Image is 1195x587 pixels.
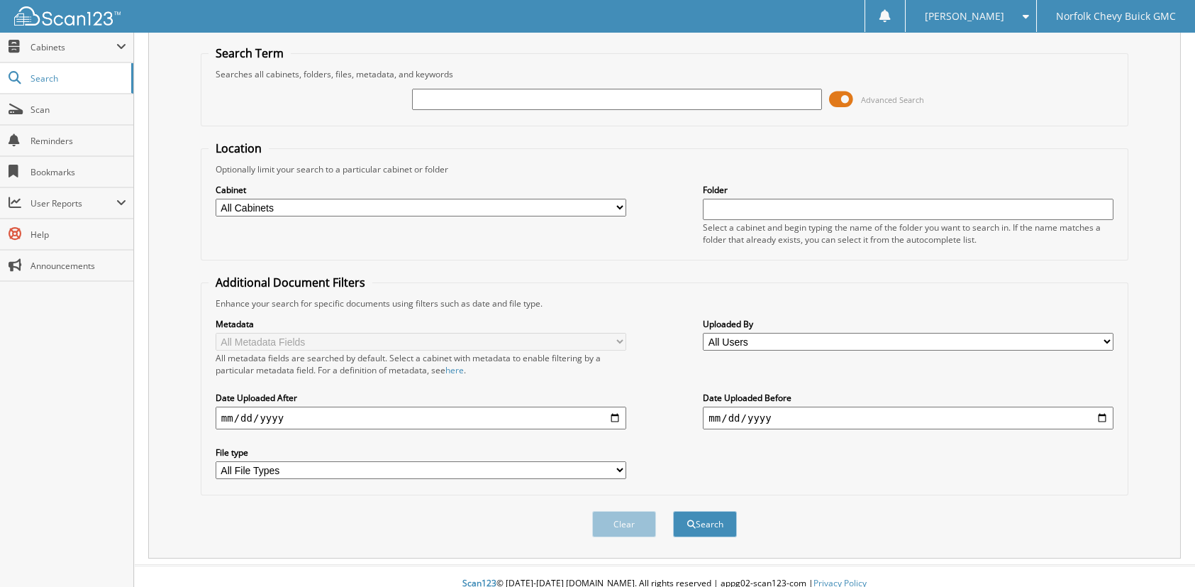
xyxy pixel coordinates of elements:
[30,41,116,53] span: Cabinets
[30,104,126,116] span: Scan
[703,392,1113,404] label: Date Uploaded Before
[30,260,126,272] span: Announcements
[673,511,737,537] button: Search
[209,68,1121,80] div: Searches all cabinets, folders, files, metadata, and keywords
[216,446,626,459] label: File type
[14,6,121,26] img: scan123-logo-white.svg
[703,221,1113,246] div: Select a cabinet and begin typing the name of the folder you want to search in. If the name match...
[445,364,464,376] a: here
[216,392,626,404] label: Date Uploaded After
[30,197,116,209] span: User Reports
[209,275,372,290] legend: Additional Document Filters
[216,407,626,429] input: start
[30,72,124,84] span: Search
[924,12,1004,21] span: [PERSON_NAME]
[1056,12,1176,21] span: Norfolk Chevy Buick GMC
[216,184,626,196] label: Cabinet
[703,407,1113,429] input: end
[703,184,1113,196] label: Folder
[861,94,924,105] span: Advanced Search
[1124,519,1195,587] iframe: Chat Widget
[30,166,126,178] span: Bookmarks
[592,511,656,537] button: Clear
[209,297,1121,309] div: Enhance your search for specific documents using filters such as date and file type.
[703,318,1113,330] label: Uploaded By
[209,141,269,156] legend: Location
[209,45,291,61] legend: Search Term
[30,135,126,147] span: Reminders
[30,229,126,241] span: Help
[209,163,1121,175] div: Optionally limit your search to a particular cabinet or folder
[216,352,626,376] div: All metadata fields are searched by default. Select a cabinet with metadata to enable filtering b...
[216,318,626,330] label: Metadata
